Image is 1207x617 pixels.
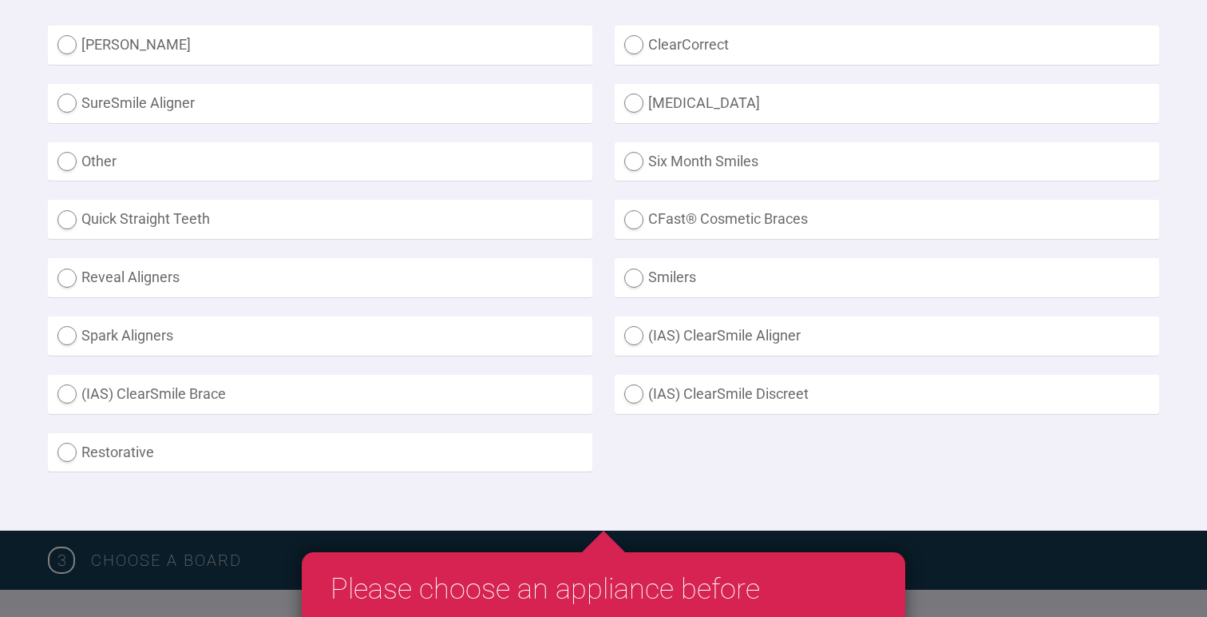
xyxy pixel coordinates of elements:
label: (IAS) ClearSmile Discreet [615,375,1159,414]
label: ClearCorrect [615,26,1159,65]
label: Six Month Smiles [615,142,1159,181]
label: Other [48,142,592,181]
label: (IAS) ClearSmile Brace [48,375,592,414]
label: [PERSON_NAME] [48,26,592,65]
label: Spark Aligners [48,316,592,356]
label: SureSmile Aligner [48,84,592,123]
label: Reveal Aligners [48,258,592,297]
label: Restorative [48,433,592,472]
label: [MEDICAL_DATA] [615,84,1159,123]
label: Smilers [615,258,1159,297]
label: Quick Straight Teeth [48,200,592,239]
label: (IAS) ClearSmile Aligner [615,316,1159,356]
label: CFast® Cosmetic Braces [615,200,1159,239]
